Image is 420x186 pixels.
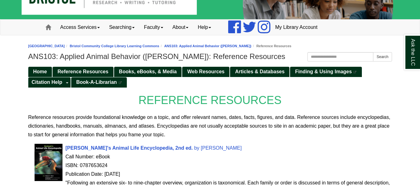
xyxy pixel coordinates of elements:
span: Articles & Databases [235,69,284,74]
span: Home [33,69,47,74]
i: This link opens in a new window [118,81,122,84]
div: Call Number: eBook [35,152,392,161]
a: Home [28,67,52,77]
li: Reference Resources [252,43,292,49]
span: Books, eBooks, & Media [119,69,177,74]
span: REFERENCE RESOURCES [138,94,281,107]
a: About [168,20,193,35]
div: Publication Date: [DATE] [35,170,392,179]
span: [PERSON_NAME] [201,145,242,151]
h1: ANS103: Applied Animal Behavior ([PERSON_NAME]): Reference Resources [28,52,392,61]
button: Search [373,52,392,61]
div: Guide Pages [28,66,392,87]
span: [PERSON_NAME]'s Animal Life Encyclopedia, 2nd ed. [66,145,193,151]
a: Bristol Community College Library Learning Commons [70,44,159,48]
a: Citation Help [28,77,64,88]
a: ANS103: Applied Animal Behavior ([PERSON_NAME]) [164,44,251,48]
i: This link opens in a new window [353,71,357,74]
a: Faculty [139,20,168,35]
a: Web Resources [182,67,229,77]
p: Reference resources provide foundational knowledge on a topic, and offer relevant names, dates, f... [28,113,392,139]
a: Articles & Databases [230,67,289,77]
span: Citation Help [32,79,62,85]
a: Searching [104,20,139,35]
a: Reference Resources [53,67,113,77]
span: Book-A-Librarian [76,79,117,85]
a: [GEOGRAPHIC_DATA] [28,44,65,48]
span: Finding & Using Images [295,69,352,74]
nav: breadcrumb [28,43,392,49]
a: Book-A-Librarian [71,77,127,88]
span: Web Resources [187,69,224,74]
a: Access Services [56,20,104,35]
a: [PERSON_NAME]'s Animal Life Encyclopedia, 2nd ed. by [PERSON_NAME] [66,145,242,151]
a: Finding & Using Images [290,67,362,77]
span: Reference Resources [58,69,108,74]
a: Books, eBooks, & Media [114,67,182,77]
a: My Library Account [270,20,322,35]
div: ISBN: 0787653624 [35,161,392,170]
a: Help [193,20,216,35]
span: by [194,145,199,151]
